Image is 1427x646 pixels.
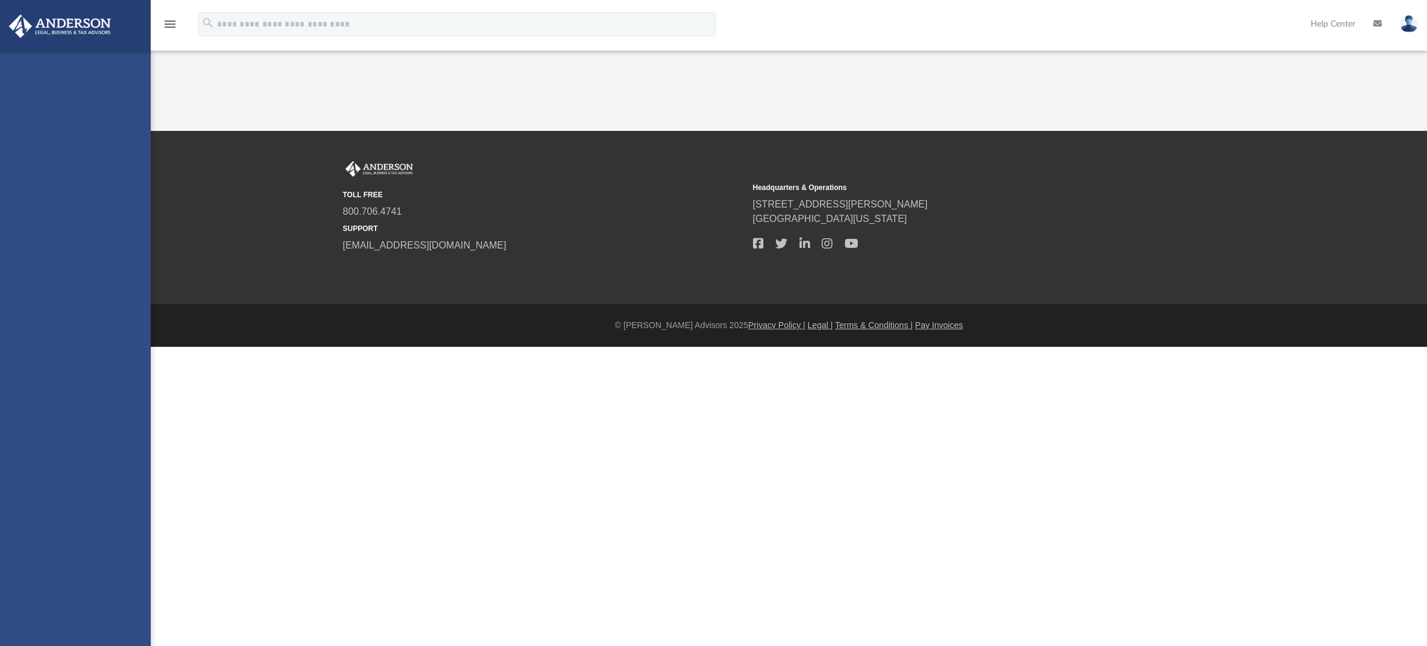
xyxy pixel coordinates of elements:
[1400,15,1418,33] img: User Pic
[753,182,1155,193] small: Headquarters & Operations
[343,240,506,250] a: [EMAIL_ADDRESS][DOMAIN_NAME]
[753,199,928,209] a: [STREET_ADDRESS][PERSON_NAME]
[343,206,402,217] a: 800.706.4741
[343,223,745,234] small: SUPPORT
[163,17,177,31] i: menu
[343,189,745,200] small: TOLL FREE
[5,14,115,38] img: Anderson Advisors Platinum Portal
[163,23,177,31] a: menu
[151,319,1427,332] div: © [PERSON_NAME] Advisors 2025
[808,320,833,330] a: Legal |
[915,320,963,330] a: Pay Invoices
[748,320,805,330] a: Privacy Policy |
[835,320,913,330] a: Terms & Conditions |
[753,214,907,224] a: [GEOGRAPHIC_DATA][US_STATE]
[343,161,415,177] img: Anderson Advisors Platinum Portal
[201,16,215,30] i: search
